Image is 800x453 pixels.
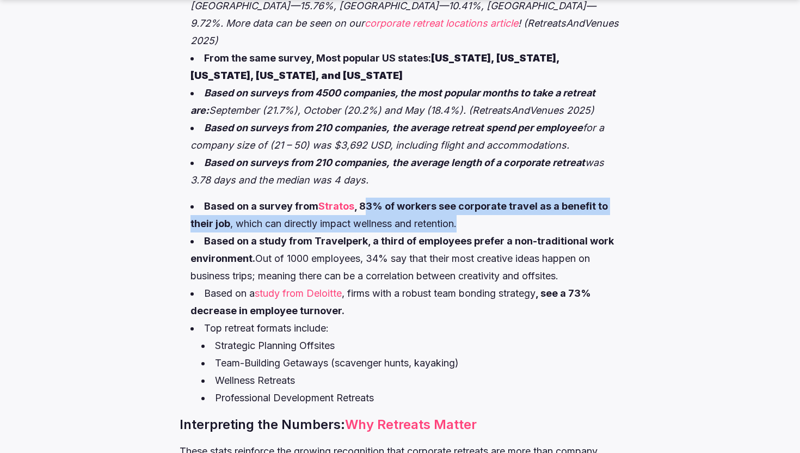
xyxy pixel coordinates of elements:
li: Out of 1000 employees, 34% say that their most creative ideas happen on business trips; meaning t... [190,232,620,285]
em: the average retreat spend per employee [392,122,583,133]
a: Stratos [318,200,354,212]
strong: From the same survey, Most popular US states: [190,52,559,81]
em: Based on surveys from 210 companies, [204,157,390,168]
em: September (21.7%), October (20.2%) and May (18.4%). (RetreatsAndVenues 2025) [209,105,594,116]
strong: , 83% of workers see corporate travel as a benefit to their job [190,200,608,229]
li: Top retreat formats include: [190,320,620,407]
li: Based on a , firms with a robust team bonding strategy [190,285,620,320]
strong: Based on a survey from [204,200,318,212]
li: Professional Development Retreats [201,389,620,407]
a: Why Retreats Matter [345,417,477,432]
li: Wellness Retreats [201,372,620,389]
em: the average length of a corporate retreat [392,157,585,168]
a: corporate retreat locations article [365,17,518,29]
li: , which can directly impact wellness and retention. [190,198,620,232]
em: Based on surveys from 4500 companies, the most popular months to take a retreat are: [190,87,595,116]
h3: Interpreting the Numbers: [180,415,620,434]
em: Based on surveys from 210 companies, [204,122,390,133]
li: Strategic Planning Offsites [201,337,620,354]
strong: Based on a study from Travelperk, a third of employees prefer a non-traditional work environment. [190,235,614,264]
a: study from Deloitte [255,287,342,299]
li: Team-Building Getaways (scavenger hunts, kayaking) [201,354,620,372]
